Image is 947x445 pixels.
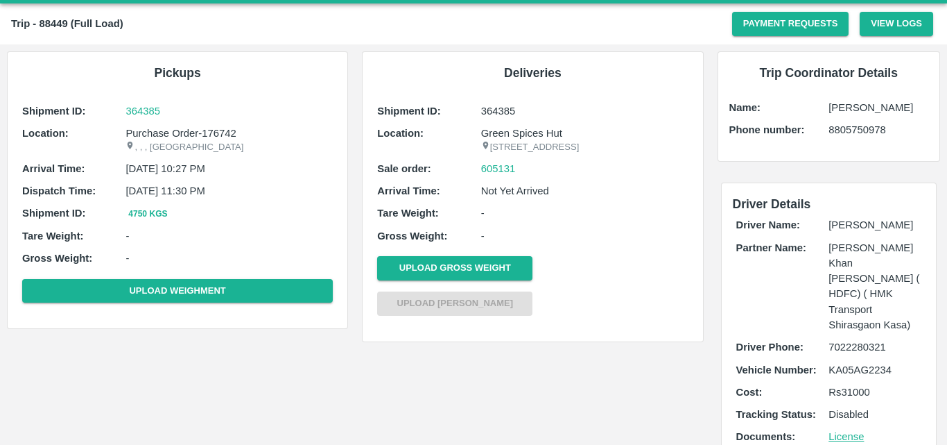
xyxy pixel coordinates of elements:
button: Upload Gross Weight [377,256,532,280]
b: Cost: [736,387,763,398]
b: Trip - 88449 (Full Load) [11,18,123,29]
b: Dispatch Time: [22,185,96,196]
b: Tare Weight: [377,208,439,219]
p: - [125,228,333,244]
button: 4750 Kgs [125,207,170,221]
button: View Logs [860,12,933,36]
p: - [481,205,688,221]
b: Shipment ID: [22,208,86,219]
h6: Deliveries [374,63,691,83]
span: Driver Details [733,197,811,211]
button: Payment Requests [732,12,849,36]
p: [STREET_ADDRESS] [481,141,688,154]
p: 8805750978 [828,122,928,137]
p: Green Spices Hut [481,126,688,141]
p: , , , [GEOGRAPHIC_DATA] [125,141,333,154]
b: Documents: [736,431,796,442]
p: Rs 31000 [828,385,921,400]
b: Gross Weight: [377,230,447,242]
b: Driver Name: [736,219,800,230]
a: License [828,431,864,442]
p: 364385 [481,103,688,119]
b: Shipment ID: [22,106,86,117]
p: KA05AG2234 [828,362,921,378]
h6: Pickups [19,63,336,83]
b: Phone number: [729,124,805,135]
h6: Trip Coordinator Details [729,63,929,83]
b: Vehicle Number: [736,364,817,376]
b: Driver Phone: [736,342,803,353]
b: Arrival Time: [22,163,85,174]
b: Partner Name: [736,242,806,253]
p: - [481,228,688,244]
p: [DATE] 11:30 PM [125,183,333,199]
b: Gross Weight: [22,253,92,264]
a: 364385 [125,103,333,119]
p: Not Yet Arrived [481,183,688,199]
b: Tracking Status: [736,409,816,420]
b: Arrival Time: [377,185,440,196]
b: Location: [22,128,69,139]
p: [PERSON_NAME] [828,100,928,115]
button: Upload Weighment [22,279,333,303]
b: Location: [377,128,424,139]
b: Shipment ID: [377,106,441,117]
b: Sale order: [377,163,431,174]
a: 605131 [481,161,516,176]
p: 7022280321 [828,339,921,355]
p: Disabled [828,407,921,422]
p: [PERSON_NAME] Khan [PERSON_NAME] ( HDFC) ( HMK Transport Shirasgaon Kasa) [828,240,921,333]
p: - [125,251,333,266]
p: [DATE] 10:27 PM [125,161,333,176]
b: Tare Weight: [22,230,84,242]
b: Name: [729,102,761,113]
p: Purchase Order-176742 [125,126,333,141]
p: [PERSON_NAME] [828,217,921,233]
